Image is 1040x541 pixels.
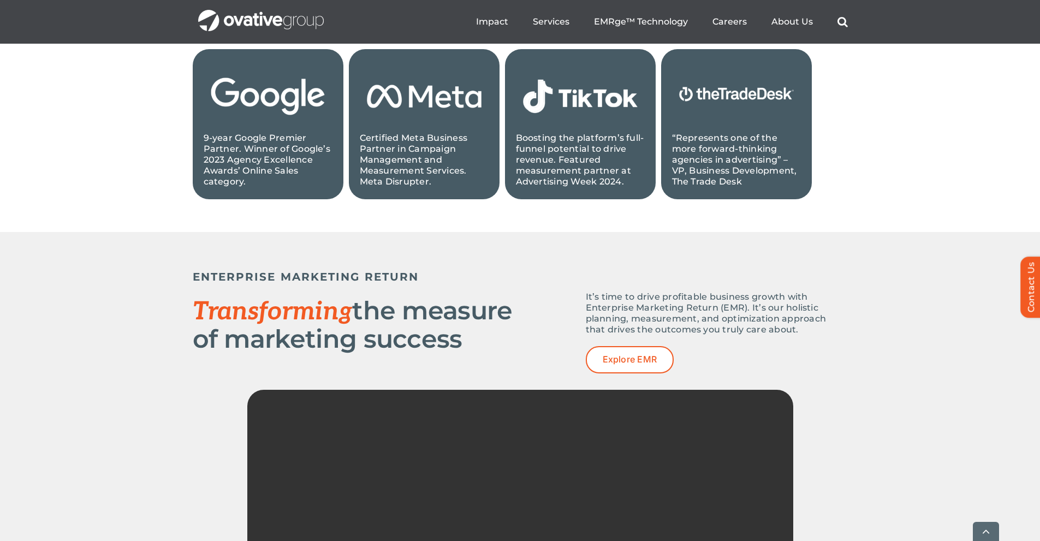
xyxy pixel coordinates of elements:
[771,16,813,27] a: About Us
[360,60,489,133] img: 3
[476,4,848,39] nav: Menu
[204,133,332,187] p: 9-year Google Premier Partner. Winner of Google’s 2023 Agency Excellence Awards’ Online Sales cat...
[672,133,801,187] p: “Represents one of the more forward-thinking agencies in advertising” – VP, Business Development,...
[360,133,489,187] p: Certified Meta Business Partner in Campaign Management and Measurement Services. Meta Disrupter.
[204,60,332,133] img: 2
[837,16,848,27] a: Search
[712,16,747,27] a: Careers
[586,346,674,373] a: Explore EMR
[198,9,324,19] a: OG_Full_horizontal_WHT
[193,297,520,353] h2: the measure of marketing success
[594,16,688,27] a: EMRge™ Technology
[193,296,353,327] span: Transforming
[193,270,848,283] h5: ENTERPRISE MARKETING RETURN
[516,60,645,133] img: 1
[476,16,508,27] a: Impact
[516,133,645,187] p: Boosting the platform’s full-funnel potential to drive revenue. Featured measurement partner at A...
[603,354,657,365] span: Explore EMR
[533,16,569,27] a: Services
[672,60,801,133] img: Copy of Untitled Design (1)
[586,292,848,335] p: It’s time to drive profitable business growth with Enterprise Marketing Return (EMR). It’s our ho...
